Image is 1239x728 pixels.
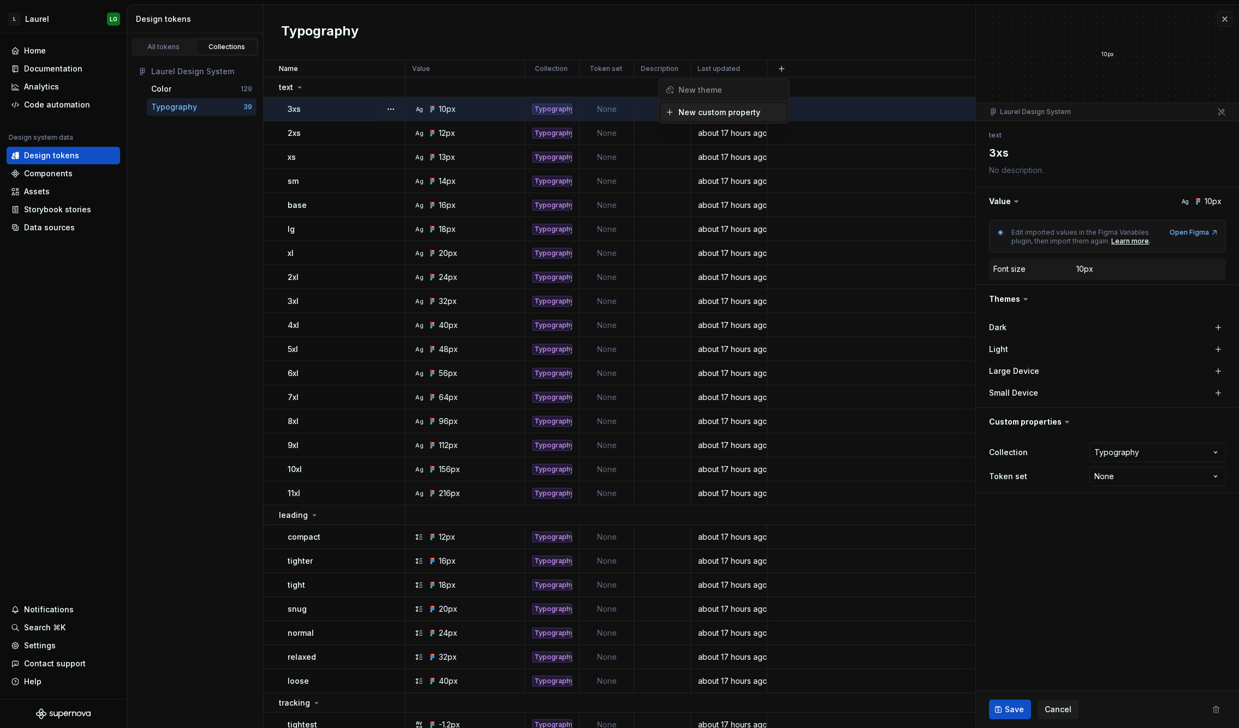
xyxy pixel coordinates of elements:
[288,104,301,115] p: 3xs
[288,248,294,259] p: xl
[535,64,568,73] p: Collection
[200,43,254,51] div: Collections
[7,673,120,690] button: Help
[989,387,1038,398] label: Small Device
[692,320,766,331] div: about 17 hours ago
[692,464,766,475] div: about 17 hours ago
[415,177,424,186] div: Ag
[136,14,259,25] div: Design tokens
[692,416,766,427] div: about 17 hours ago
[692,604,766,614] div: about 17 hours ago
[532,604,572,614] div: Typography
[1181,197,1189,206] div: Ag
[288,440,299,451] p: 9xl
[532,224,572,235] div: Typography
[36,708,91,719] svg: Supernova Logo
[532,296,572,307] div: Typography
[580,241,634,265] td: None
[439,248,457,259] div: 20px
[580,645,634,669] td: None
[415,321,424,330] div: Ag
[532,104,572,115] div: Typography
[288,368,299,379] p: 6xl
[24,622,65,633] div: Search ⌘K
[692,272,766,283] div: about 17 hours ago
[1170,228,1219,237] a: Open Figma
[439,676,458,687] div: 40px
[692,652,766,663] div: about 17 hours ago
[989,131,1002,139] li: text
[993,264,1026,275] div: Font size
[692,676,766,687] div: about 17 hours ago
[580,481,634,505] td: None
[532,464,572,475] div: Typography
[415,201,424,210] div: Ag
[439,344,458,355] div: 48px
[151,66,252,77] div: Laurel Design System
[692,440,766,451] div: about 17 hours ago
[7,78,120,96] a: Analytics
[24,81,59,92] div: Analytics
[151,83,171,94] div: Color
[989,471,1027,482] label: Token set
[641,64,678,73] p: Description
[147,98,257,116] a: Typography39
[692,248,766,259] div: about 17 hours ago
[415,393,424,402] div: Ag
[989,322,1006,333] label: Dark
[24,99,90,110] div: Code automation
[1038,700,1079,719] button: Cancel
[279,510,308,521] p: leading
[532,556,572,566] div: Typography
[2,7,124,31] button: LLaurelLO
[659,79,789,101] div: Suggestions
[439,128,455,139] div: 12px
[532,580,572,590] div: Typography
[692,580,766,590] div: about 17 hours ago
[989,366,1039,377] label: Large Device
[110,15,117,23] div: LO
[580,525,634,549] td: None
[532,200,572,211] div: Typography
[678,85,722,96] div: New theme
[288,488,300,499] p: 11xl
[580,193,634,217] td: None
[288,676,309,687] p: loose
[415,417,424,426] div: Ag
[439,604,457,614] div: 20px
[151,102,197,112] div: Typography
[24,222,75,233] div: Data sources
[532,416,572,427] div: Typography
[279,64,298,73] p: Name
[439,200,456,211] div: 16px
[288,152,296,163] p: xs
[580,169,634,193] td: None
[439,224,456,235] div: 18px
[415,345,424,354] div: Ag
[288,296,299,307] p: 3xl
[439,152,455,163] div: 13px
[439,556,456,566] div: 16px
[147,80,257,98] button: Color129
[580,121,634,145] td: None
[288,652,316,663] p: relaxed
[989,700,1031,719] button: Save
[288,580,305,590] p: tight
[1111,237,1149,246] a: Learn more
[288,128,301,139] p: 2xs
[288,176,299,187] p: sm
[439,104,456,115] div: 10px
[678,107,760,118] div: New custom property
[580,97,634,121] td: None
[532,176,572,187] div: Typography
[532,344,572,355] div: Typography
[532,320,572,331] div: Typography
[692,628,766,639] div: about 17 hours ago
[580,313,634,337] td: None
[989,344,1008,355] label: Light
[580,409,634,433] td: None
[288,272,299,283] p: 2xl
[24,150,79,161] div: Design tokens
[1005,704,1024,715] span: Save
